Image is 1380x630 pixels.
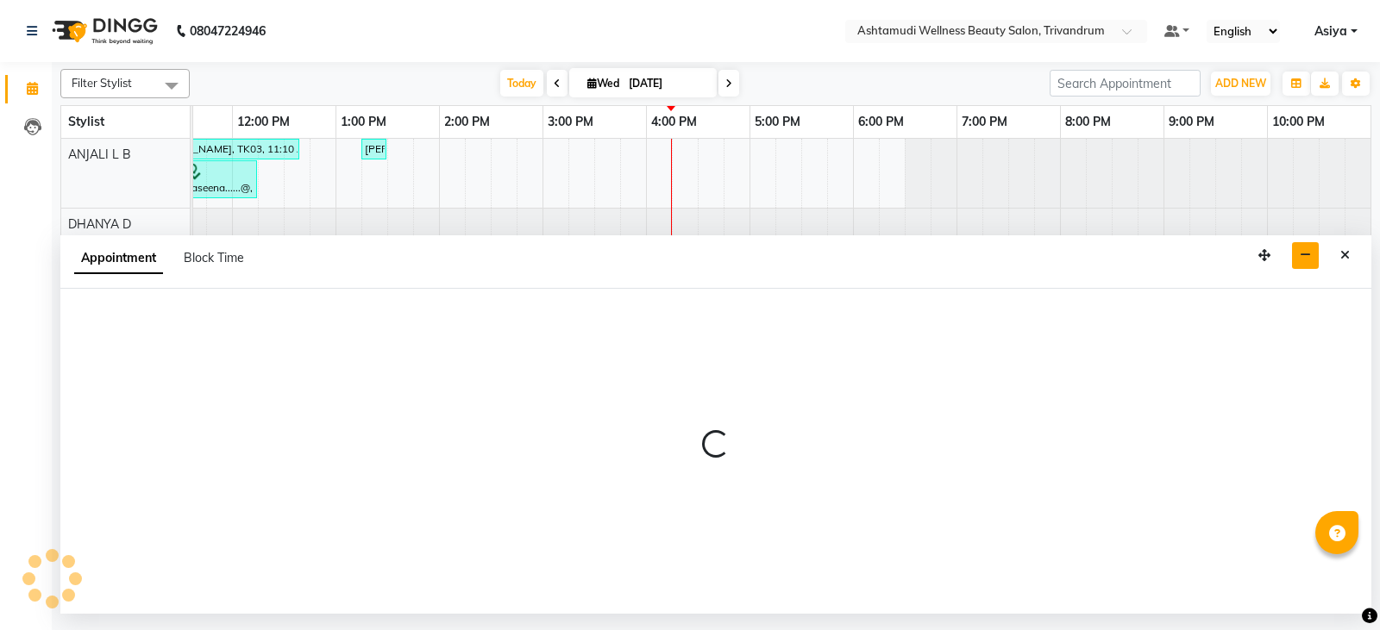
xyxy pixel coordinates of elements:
span: Asiya [1314,22,1347,41]
a: 5:00 PM [750,109,805,134]
a: 7:00 PM [957,109,1012,134]
button: Close [1333,242,1358,269]
span: Appointment [74,243,163,274]
input: 2025-09-03 [624,71,710,97]
span: Stylist [68,114,104,129]
img: logo [44,7,162,55]
button: ADD NEW [1211,72,1270,96]
span: Filter Stylist [72,76,132,90]
a: 3:00 PM [543,109,598,134]
span: Today [500,70,543,97]
span: ANJALI L B [68,147,131,162]
span: ADD NEW [1215,77,1266,90]
div: Haseena......@, TK09, 11:30 AM-12:15 PM, Ironing [182,163,255,196]
div: [PERSON_NAME], TK03, 11:10 AM-12:40 PM, Veg Peel Facial,Eyebrows Threading,Upper Lip Threading [147,141,298,157]
div: [PERSON_NAME], TK15, 01:15 PM-01:30 PM, Eyebrows Threading [363,141,385,157]
span: Block Time [184,250,244,265]
span: Wed [583,77,624,90]
a: 4:00 PM [647,109,701,134]
span: DHANYA D [68,216,131,232]
a: 9:00 PM [1164,109,1219,134]
a: 1:00 PM [336,109,391,134]
input: Search Appointment [1050,70,1201,97]
a: 10:00 PM [1268,109,1329,134]
a: 8:00 PM [1061,109,1115,134]
a: 12:00 PM [233,109,294,134]
a: 2:00 PM [440,109,494,134]
b: 08047224946 [190,7,266,55]
a: 6:00 PM [854,109,908,134]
